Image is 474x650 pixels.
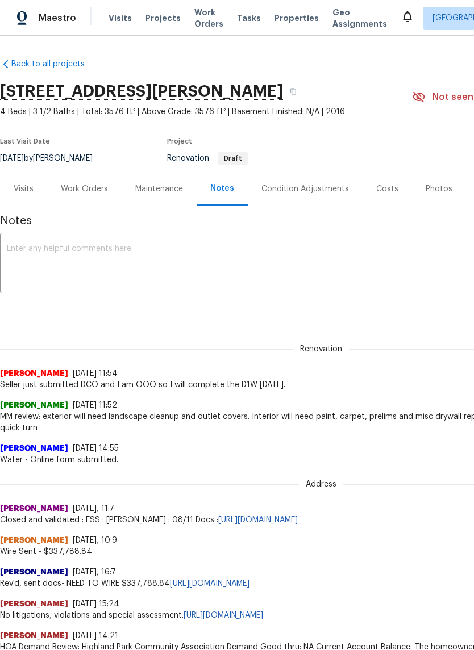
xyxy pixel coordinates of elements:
[73,401,117,409] span: [DATE] 11:52
[170,580,250,588] a: [URL][DOMAIN_NAME]
[73,370,118,378] span: [DATE] 11:54
[237,14,261,22] span: Tasks
[332,7,387,30] span: Geo Assignments
[73,444,119,452] span: [DATE] 14:55
[376,183,398,195] div: Costs
[275,12,319,24] span: Properties
[219,155,247,162] span: Draft
[167,154,248,162] span: Renovation
[210,183,234,194] div: Notes
[299,479,343,490] span: Address
[109,12,132,24] span: Visits
[293,343,349,355] span: Renovation
[39,12,76,24] span: Maestro
[218,516,298,524] a: [URL][DOMAIN_NAME]
[167,138,192,145] span: Project
[261,183,349,195] div: Condition Adjustments
[135,183,183,195] div: Maintenance
[194,7,223,30] span: Work Orders
[73,568,116,576] span: [DATE], 16:7
[283,81,303,102] button: Copy Address
[73,600,119,608] span: [DATE] 15:24
[145,12,181,24] span: Projects
[73,536,117,544] span: [DATE], 10:9
[14,183,34,195] div: Visits
[184,611,263,619] a: [URL][DOMAIN_NAME]
[73,632,118,640] span: [DATE] 14:21
[61,183,108,195] div: Work Orders
[426,183,452,195] div: Photos
[73,505,114,513] span: [DATE], 11:7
